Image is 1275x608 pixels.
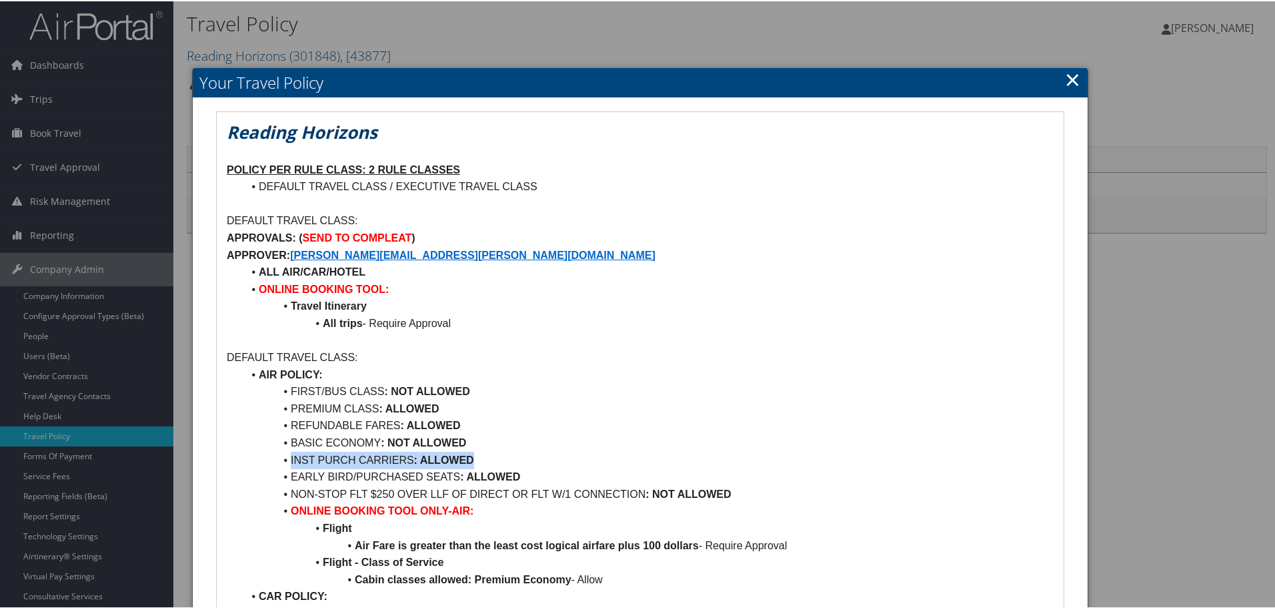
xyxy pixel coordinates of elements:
p: DEFAULT TRAVEL CLASS: [227,211,1054,228]
li: NON-STOP FLT $250 OVER LLF OF DIRECT OR FLT W/1 CONNECTION [243,485,1054,502]
strong: Flight - Class of Service [323,555,443,567]
strong: ) [411,231,415,242]
li: - Require Approval [243,314,1054,331]
li: INST PURCH CARRIERS [243,450,1054,468]
h2: Your Travel Policy [193,67,1088,96]
strong: SEND TO COMPLEAT [303,231,412,242]
strong: ONLINE BOOKING TOOL: [259,282,389,294]
strong: Air Fare is greater than the least cost logical airfare plus 100 dollars [355,539,699,550]
strong: All trips [323,316,363,328]
li: - Allow [243,570,1054,587]
strong: ONLINE BOOKING TOOL ONLY-AIR: [291,504,473,515]
strong: : ALLOWED [460,470,520,481]
strong: : [384,384,387,396]
strong: APPROVER: [227,248,290,260]
a: [PERSON_NAME][EMAIL_ADDRESS][PERSON_NAME][DOMAIN_NAME] [290,248,656,260]
strong: ( [299,231,302,242]
strong: Flight [323,521,352,533]
strong: ALL AIR/CAR/HOTEL [259,265,365,276]
li: EARLY BIRD/PURCHASED SEATS [243,467,1054,485]
p: DEFAULT TRAVEL CLASS: [227,348,1054,365]
strong: APPROVALS: [227,231,296,242]
strong: NOT ALLOWED [391,384,470,396]
strong: : ALLOWED [414,453,474,465]
strong: : ALLOWED [400,418,460,430]
li: BASIC ECONOMY [243,433,1054,450]
li: REFUNDABLE FARES [243,416,1054,433]
strong: : NOT ALLOWED [646,487,731,499]
u: POLICY PER RULE CLASS: 2 RULE CLASSES [227,163,460,174]
li: DEFAULT TRAVEL CLASS / EXECUTIVE TRAVEL CLASS [243,177,1054,194]
strong: : NOT ALLOWED [381,436,466,447]
li: PREMIUM CLASS [243,399,1054,416]
a: Close [1065,65,1080,91]
strong: AIR POLICY: [259,368,323,379]
strong: CAR POLICY: [259,589,327,601]
strong: Travel Itinerary [291,299,367,310]
strong: Cabin classes allowed: Premium Economy [355,573,571,584]
em: Reading Horizons [227,119,377,143]
li: - Require Approval [243,536,1054,553]
li: FIRST/BUS CLASS [243,382,1054,399]
strong: : ALLOWED [379,402,439,413]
